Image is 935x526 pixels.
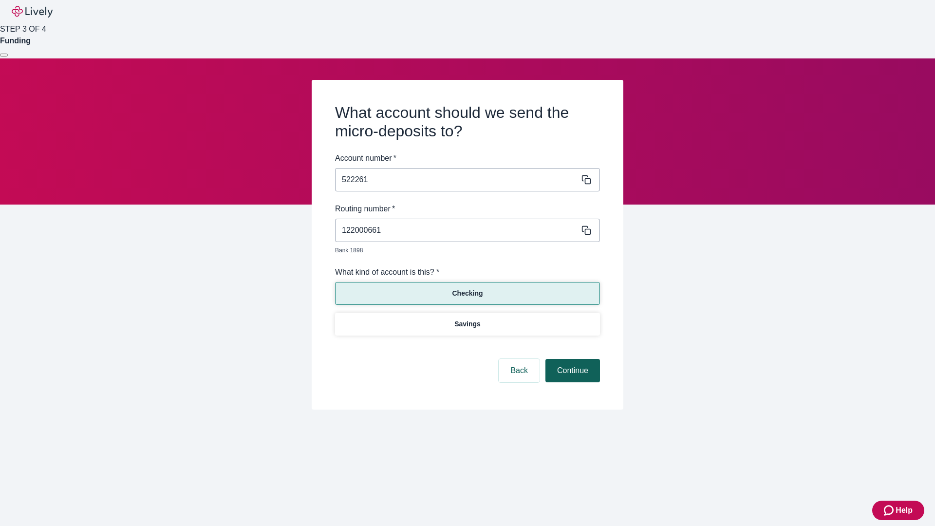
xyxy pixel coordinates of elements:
button: Savings [335,313,600,336]
button: Copy message content to clipboard [580,224,593,237]
p: Bank 1898 [335,246,593,255]
button: Checking [335,282,600,305]
p: Checking [452,288,483,299]
svg: Zendesk support icon [884,505,896,516]
button: Back [499,359,540,382]
button: Continue [545,359,600,382]
label: Account number [335,152,396,164]
button: Zendesk support iconHelp [872,501,924,520]
svg: Copy to clipboard [581,175,591,185]
button: Copy message content to clipboard [580,173,593,187]
img: Lively [12,6,53,18]
span: Help [896,505,913,516]
svg: Copy to clipboard [581,225,591,235]
p: Savings [454,319,481,329]
h2: What account should we send the micro-deposits to? [335,103,600,141]
label: What kind of account is this? * [335,266,439,278]
label: Routing number [335,203,395,215]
